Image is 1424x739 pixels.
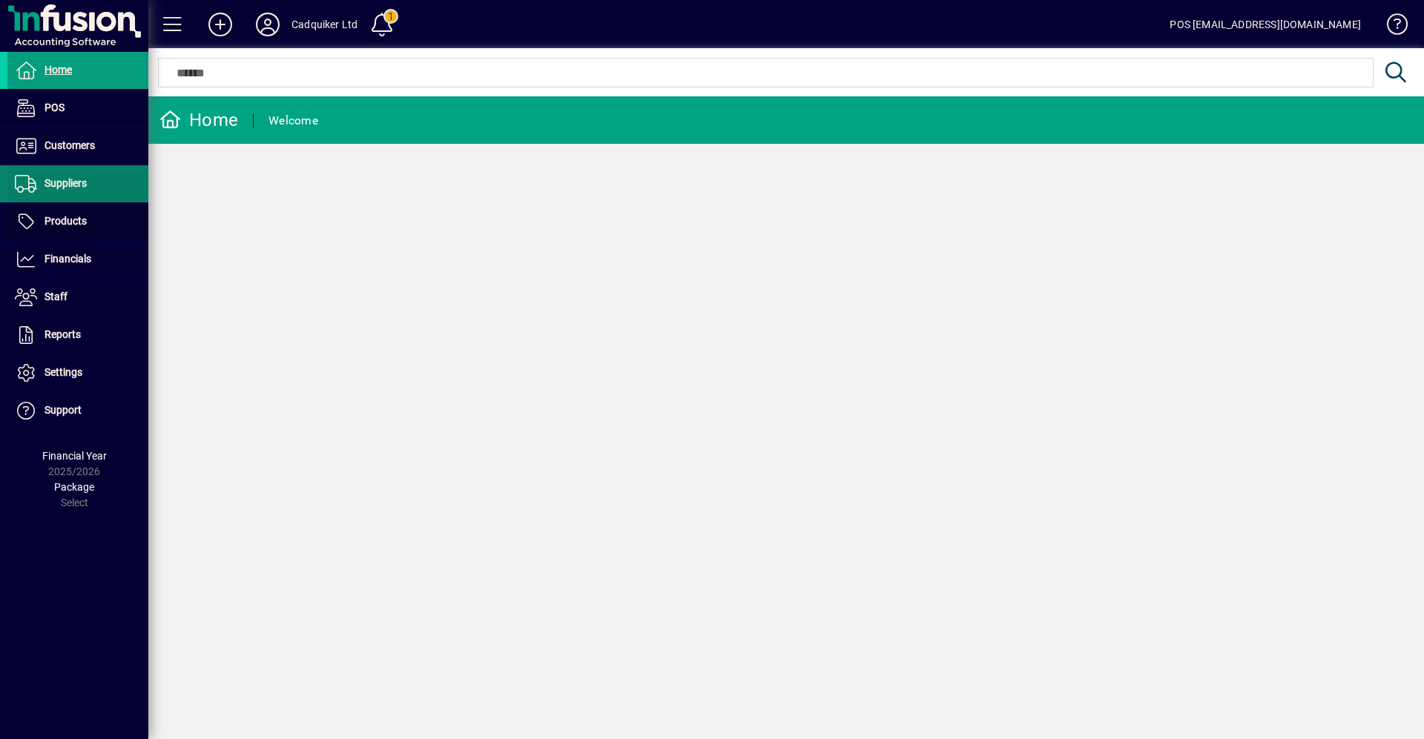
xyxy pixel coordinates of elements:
a: Knowledge Base [1376,3,1405,51]
a: Products [7,203,148,240]
span: Customers [44,139,95,151]
a: Staff [7,279,148,316]
span: Package [54,481,94,493]
span: Suppliers [44,177,87,189]
span: Support [44,404,82,416]
a: Settings [7,354,148,391]
span: Settings [44,366,82,378]
a: Customers [7,127,148,165]
div: Welcome [268,109,318,133]
a: POS [7,90,148,127]
span: Reports [44,328,81,340]
a: Support [7,392,148,429]
button: Add [197,11,244,38]
div: Home [159,108,238,132]
a: Financials [7,241,148,278]
button: Profile [244,11,291,38]
span: Financials [44,253,91,265]
div: POS [EMAIL_ADDRESS][DOMAIN_NAME] [1170,13,1361,36]
span: Financial Year [42,450,107,462]
span: Home [44,64,72,76]
span: Products [44,215,87,227]
span: Staff [44,291,67,302]
a: Reports [7,317,148,354]
span: POS [44,102,65,113]
div: Cadquiker Ltd [291,13,357,36]
a: Suppliers [7,165,148,202]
